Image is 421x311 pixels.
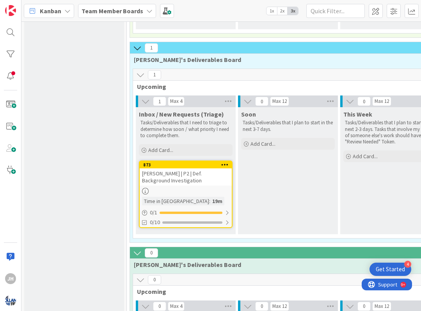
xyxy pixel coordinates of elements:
div: 9+ [39,3,43,9]
span: Add Card... [250,140,275,147]
div: 19m [210,197,224,205]
span: 0 / 1 [150,209,157,217]
span: 0/10 [150,218,160,226]
p: Tasks/Deliverables that I need to triage to determine how soon / what priority I need to complete... [140,120,231,139]
span: 3x [288,7,298,15]
span: 0 [148,275,161,284]
span: Inbox / New Requests (Triage) [139,110,224,118]
div: Max 4 [170,304,182,308]
span: 1 [153,97,166,106]
div: 873 [143,162,232,168]
span: Add Card... [148,147,173,154]
div: Get Started [376,265,405,273]
div: Max 12 [375,99,389,103]
div: 873 [140,161,232,168]
div: Max 12 [272,99,287,103]
span: 1 [145,43,158,53]
span: Add Card... [353,153,378,160]
div: [PERSON_NAME] | P2 | Def. Background Investigation [140,168,232,186]
img: Visit kanbanzone.com [5,5,16,16]
span: This Week [343,110,372,118]
div: Max 12 [272,304,287,308]
a: 873[PERSON_NAME] | P2 | Def. Background InvestigationTime in [GEOGRAPHIC_DATA]:19m0/10/10 [139,161,233,228]
span: 0 [255,302,268,311]
span: : [209,197,210,205]
span: 0 [145,248,158,258]
div: Max 4 [170,99,182,103]
div: JH [5,273,16,284]
span: Support [16,1,36,11]
span: 0 [357,97,371,106]
img: avatar [5,295,16,306]
div: Max 12 [375,304,389,308]
span: 0 [153,302,166,311]
span: 1 [148,70,161,80]
input: Quick Filter... [306,4,365,18]
div: Time in [GEOGRAPHIC_DATA] [142,197,209,205]
div: Open Get Started checklist, remaining modules: 4 [369,263,411,276]
span: Soon [241,110,256,118]
span: 1x [266,7,277,15]
span: 0 [357,302,371,311]
span: 0 [255,97,268,106]
div: 4 [404,261,411,268]
div: 0/1 [140,208,232,217]
div: 873[PERSON_NAME] | P2 | Def. Background Investigation [140,161,232,186]
span: 2x [277,7,288,15]
b: Team Member Boards [82,7,143,15]
p: Tasks/Deliverables that I plan to start in the next 3-7 days. [243,120,333,133]
span: Kanban [40,6,61,16]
